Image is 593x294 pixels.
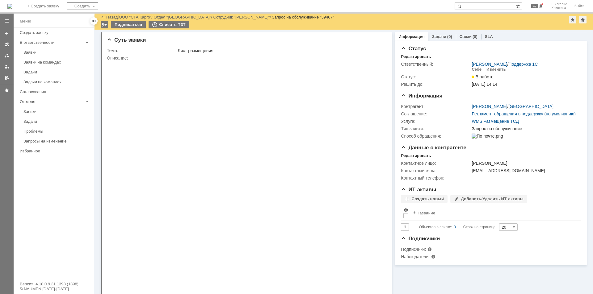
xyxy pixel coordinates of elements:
[401,46,426,52] span: Статус
[67,2,98,10] div: Создать
[20,40,83,45] div: В ответственности
[23,50,90,55] div: Заявки
[2,28,12,38] a: Создать заявку
[472,104,507,109] a: [PERSON_NAME]
[20,30,90,35] div: Создать заявку
[90,17,98,25] div: Скрыть меню
[23,80,90,84] div: Задачи на командах
[401,161,470,166] div: Контактное лицо:
[21,48,93,57] a: Заявки
[401,74,470,79] div: Статус:
[23,70,90,74] div: Задачи
[401,82,470,87] div: Решить до:
[401,54,431,59] div: Редактировать
[21,126,93,136] a: Проблемы
[106,15,118,19] a: Назад
[398,34,424,39] a: Информация
[401,62,470,67] div: Ответственный:
[416,211,435,215] div: Название
[472,161,578,166] div: [PERSON_NAME]
[118,14,119,19] div: |
[401,145,466,151] span: Данные о контрагенте
[17,28,93,37] a: Создать заявку
[119,15,152,19] a: ООО "СТА Карго"
[2,62,12,72] a: Мои заявки
[401,111,470,116] div: Соглашение:
[401,254,463,259] div: Наблюдатели:
[403,208,408,213] span: Настройки
[447,34,452,39] div: (0)
[552,2,567,6] span: Шилгалис
[401,119,470,124] div: Услуга:
[7,4,12,9] a: Перейти на домашнюю страницу
[2,39,12,49] a: Заявки на командах
[20,99,83,104] div: От меня
[272,15,334,19] div: Запрос на обслуживание "39467"
[17,87,93,97] a: Согласования
[472,82,497,87] span: [DATE] 14:14
[472,104,553,109] div: /
[472,168,578,173] div: [EMAIL_ADDRESS][DOMAIN_NAME]
[460,34,472,39] a: Связи
[23,139,90,143] div: Запросы на изменение
[154,15,211,19] a: Отдел "[GEOGRAPHIC_DATA]"
[23,60,90,64] div: Заявки на командах
[154,15,213,19] div: /
[213,15,272,19] div: /
[107,48,176,53] div: Тема:
[101,21,108,28] div: Работа с массовостью
[432,34,446,39] a: Задачи
[552,6,567,10] span: Кристина
[23,119,90,124] div: Задачи
[401,104,470,109] div: Контрагент:
[579,16,587,23] div: Сделать домашней страницей
[401,176,470,180] div: Контактный телефон:
[472,111,576,116] a: Регламент обращения в поддержку (по умолчанию)
[20,89,90,94] div: Согласования
[107,56,385,60] div: Описание:
[472,134,503,139] img: По почте.png
[213,15,270,19] a: Сотрудник "[PERSON_NAME]"
[472,74,493,79] span: В работе
[454,223,456,231] div: 0
[107,37,146,43] span: Суть заявки
[401,134,470,139] div: Способ обращения:
[401,236,440,242] span: Подписчики
[21,57,93,67] a: Заявки на командах
[531,4,538,8] span: 42
[401,247,463,252] div: Подписчики:
[401,168,470,173] div: Контактный e-mail:
[20,18,31,25] div: Меню
[7,4,12,9] img: logo
[472,62,538,67] div: /
[473,34,477,39] div: (0)
[401,126,470,131] div: Тип заявки:
[472,67,482,72] div: Себе
[20,287,88,291] div: © NAUMEN [DATE]-[DATE]
[401,187,436,193] span: ИТ-активы
[508,104,553,109] a: [GEOGRAPHIC_DATA]
[21,77,93,87] a: Задачи на командах
[178,48,383,53] div: Лист размещения
[2,73,12,83] a: Мои согласования
[419,225,452,229] span: Объектов в списке:
[515,3,522,9] span: Расширенный поиск
[21,117,93,126] a: Задачи
[569,16,576,23] div: Добавить в избранное
[20,149,83,153] div: Избранное
[2,51,12,60] a: Заявки в моей ответственности
[23,109,90,114] div: Заявки
[21,136,93,146] a: Запросы на изменение
[419,223,496,231] i: Строк на странице:
[20,282,88,286] div: Версия: 4.18.0.9.31.1398 (1398)
[23,129,90,134] div: Проблемы
[401,153,431,158] div: Редактировать
[472,126,578,131] div: Запрос на обслуживание
[508,62,538,67] a: Поддержка 1С
[21,67,93,77] a: Задачи
[401,93,442,99] span: Информация
[472,119,519,124] a: WMS Размещение ТСД
[486,67,506,72] div: Изменить
[472,62,507,67] a: [PERSON_NAME]
[21,107,93,116] a: Заявки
